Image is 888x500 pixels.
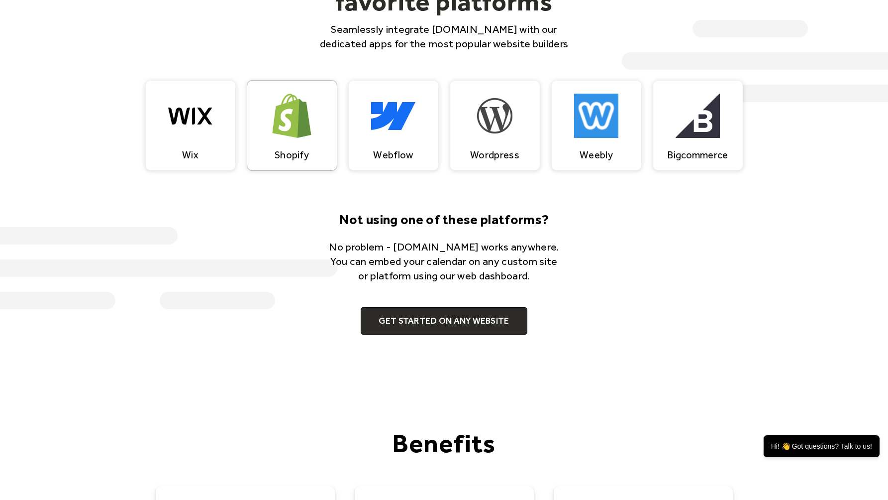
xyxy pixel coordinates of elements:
div: Wordpress [470,149,519,161]
a: Get Started on Any Website [361,307,527,335]
a: Webflow [349,81,438,170]
div: Shopify [275,149,309,161]
strong: Not using one of these platforms? [339,211,549,228]
div: Bigcommerce [667,149,728,161]
div: Weebly [580,149,613,161]
a: Bigcommerce [653,81,743,170]
div: Wix [182,149,198,161]
p: Seamlessly integrate [DOMAIN_NAME] with our dedicated apps for the most popular website builders [309,22,580,51]
p: No problem - [DOMAIN_NAME] works anywhere. You can embed your calendar on any custom site or plat... [325,240,564,283]
a: Shopify [247,81,337,170]
a: Wordpress [450,81,540,170]
a: Wix [146,81,235,170]
div: Webflow [373,149,413,161]
a: Weebly [552,81,641,170]
h3: Benefits [345,430,544,456]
